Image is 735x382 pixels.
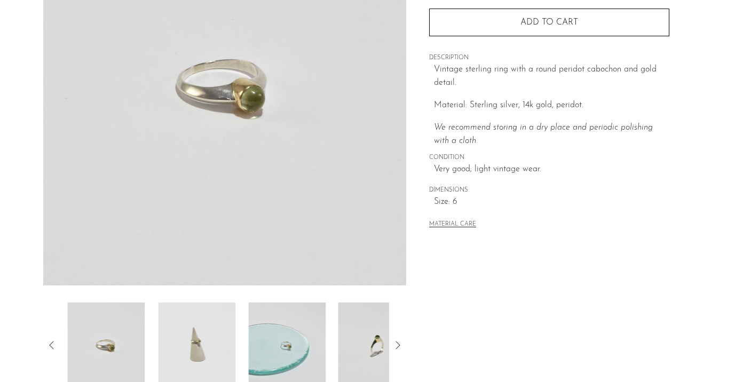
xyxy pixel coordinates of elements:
i: We recommend storing in a dry place and periodic polishing with a cloth. [434,123,653,146]
span: DESCRIPTION [429,53,669,63]
span: Very good; light vintage wear. [434,163,669,177]
button: MATERIAL CARE [429,221,476,229]
span: Add to cart [520,18,578,27]
p: Material: Sterling silver, 14k gold, peridot. [434,99,669,113]
p: Vintage sterling ring with a round peridot cabochon and gold detail. [434,63,669,90]
button: Add to cart [429,9,669,36]
span: Size: 6 [434,195,669,209]
span: DIMENSIONS [429,186,669,195]
span: CONDITION [429,153,669,163]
